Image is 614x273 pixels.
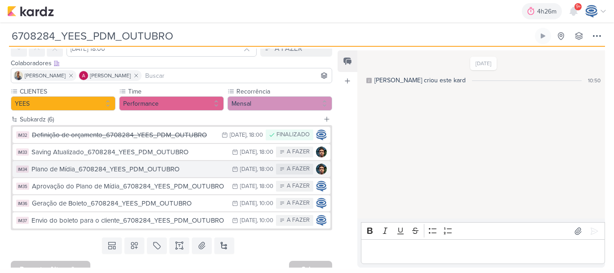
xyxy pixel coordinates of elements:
[316,215,327,226] img: Caroline Traven De Andrade
[11,58,332,68] div: Colaboradores
[316,130,327,140] img: Caroline Traven De Andrade
[257,183,273,189] div: , 18:00
[13,212,330,228] button: IM37 Envio do boleto para o cliente_6708284_YEES_PDM_OUTUBRO [DATE] , 10:00 A FAZER
[13,161,330,177] button: IM34 Plano de Mídia_6708284_YEES_PDM_OUTUBRO [DATE] , 18:00 A FAZER
[7,6,54,17] img: kardz.app
[32,181,227,192] div: Aprovação do Plano de Mídia_6708284_YEES_PDM_OUTUBRO
[13,195,330,211] button: IM36 Geração de Boleto_6708284_YEES_PDM_OUTUBRO [DATE] , 10:00 A FAZER
[67,40,257,57] input: Select a date
[31,147,227,157] div: Saving Atualizado_6708284_YEES_PDM_OUTUBRO
[257,218,273,224] div: , 10:00
[275,43,303,54] div: A FAZER
[316,147,327,157] img: Nelito Junior
[246,132,263,138] div: , 18:00
[32,130,217,140] div: Definição de orçamento_6708284_YEES_PDM_OUTUBRO
[287,199,310,208] div: A FAZER
[14,71,23,80] img: Iara Santos
[588,76,601,85] div: 10:50
[16,217,29,224] div: IM37
[585,5,598,18] img: Caroline Traven De Andrade
[287,148,310,157] div: A FAZER
[287,182,310,191] div: A FAZER
[287,216,310,225] div: A FAZER
[257,166,273,172] div: , 18:00
[11,96,116,111] button: YEES
[240,149,257,155] div: [DATE]
[20,115,320,124] div: Subkardz (6)
[240,218,257,224] div: [DATE]
[257,149,273,155] div: , 18:00
[13,127,330,143] button: IM32 Definição de orçamento_6708284_YEES_PDM_OUTUBRO [DATE] , 18:00 FINALIZADO
[240,201,257,206] div: [DATE]
[32,198,227,209] div: Geração de Boleto_6708284_YEES_PDM_OUTUBRO
[31,164,227,175] div: Plano de Mídia_6708284_YEES_PDM_OUTUBRO
[25,72,66,80] span: [PERSON_NAME]
[9,28,533,44] input: Kard Sem Título
[236,87,332,96] label: Recorrência
[143,70,330,81] input: Buscar
[16,148,29,156] div: IM33
[361,222,605,240] div: Editor toolbar
[287,165,310,174] div: A FAZER
[576,3,581,10] span: 9+
[316,198,327,209] img: Caroline Traven De Andrade
[539,32,547,40] div: Ligar relógio
[260,40,332,57] button: A FAZER
[240,183,257,189] div: [DATE]
[316,164,327,175] img: Nelito Junior
[257,201,273,206] div: , 10:00
[13,144,330,160] button: IM33 Saving Atualizado_6708284_YEES_PDM_OUTUBRO [DATE] , 18:00 A FAZER
[31,215,227,226] div: Envio do boleto para o cliente_6708284_YEES_PDM_OUTUBRO
[79,71,88,80] img: Alessandra Gomes
[276,130,310,139] div: FINALIZADO
[119,96,224,111] button: Performance
[230,132,246,138] div: [DATE]
[227,96,332,111] button: Mensal
[240,166,257,172] div: [DATE]
[90,72,131,80] span: [PERSON_NAME]
[374,76,466,85] div: [PERSON_NAME] criou este kard
[127,87,224,96] label: Time
[16,166,29,173] div: IM34
[16,131,29,139] div: IM32
[16,200,29,207] div: IM36
[19,87,116,96] label: CLIENTES
[16,183,29,190] div: IM35
[361,239,605,264] div: Editor editing area: main
[13,178,330,194] button: IM35 Aprovação do Plano de Mídia_6708284_YEES_PDM_OUTUBRO [DATE] , 18:00 A FAZER
[316,181,327,192] img: Caroline Traven De Andrade
[537,7,559,16] div: 4h26m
